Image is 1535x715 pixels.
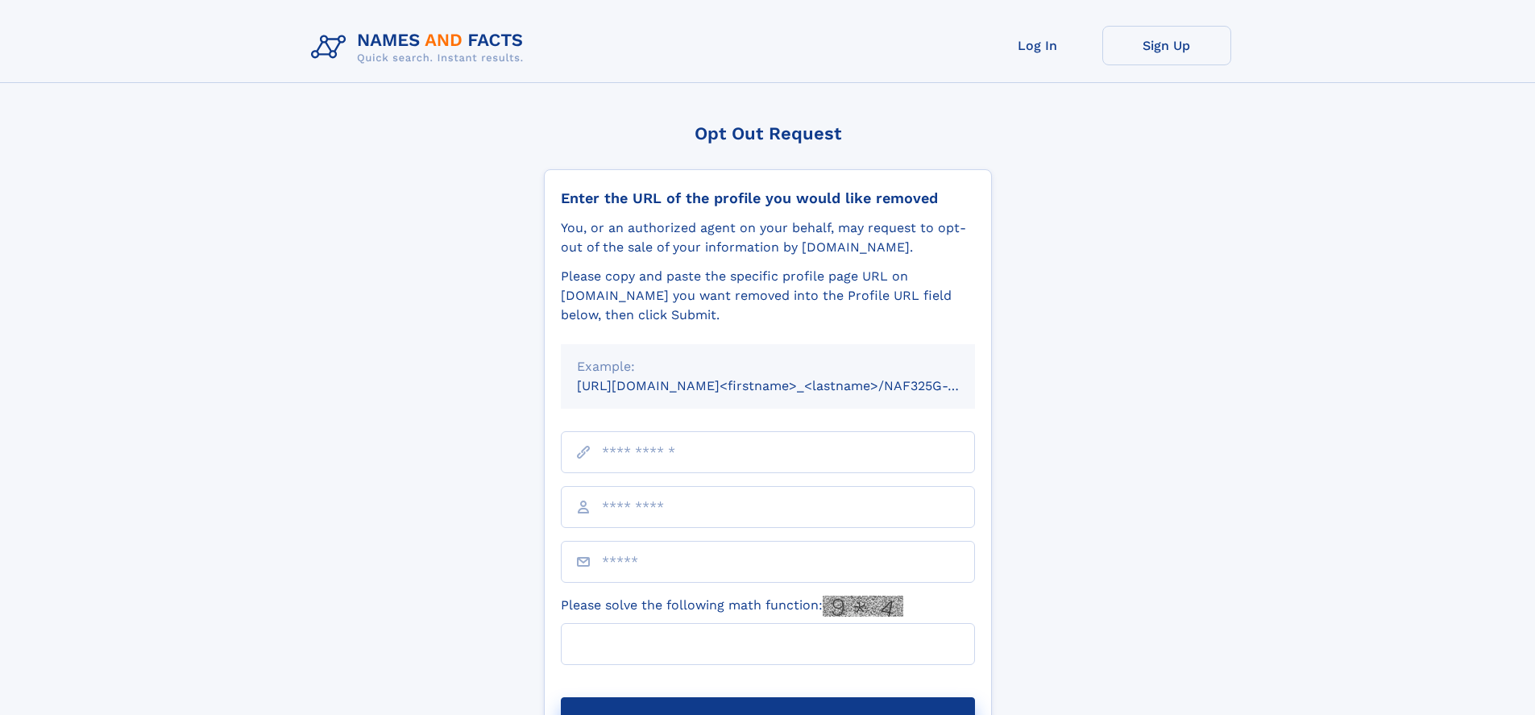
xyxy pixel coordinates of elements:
[1102,26,1231,65] a: Sign Up
[577,378,1006,393] small: [URL][DOMAIN_NAME]<firstname>_<lastname>/NAF325G-xxxxxxxx
[561,218,975,257] div: You, or an authorized agent on your behalf, may request to opt-out of the sale of your informatio...
[544,123,992,143] div: Opt Out Request
[305,26,537,69] img: Logo Names and Facts
[577,357,959,376] div: Example:
[561,596,903,617] label: Please solve the following math function:
[561,189,975,207] div: Enter the URL of the profile you would like removed
[561,267,975,325] div: Please copy and paste the specific profile page URL on [DOMAIN_NAME] you want removed into the Pr...
[973,26,1102,65] a: Log In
